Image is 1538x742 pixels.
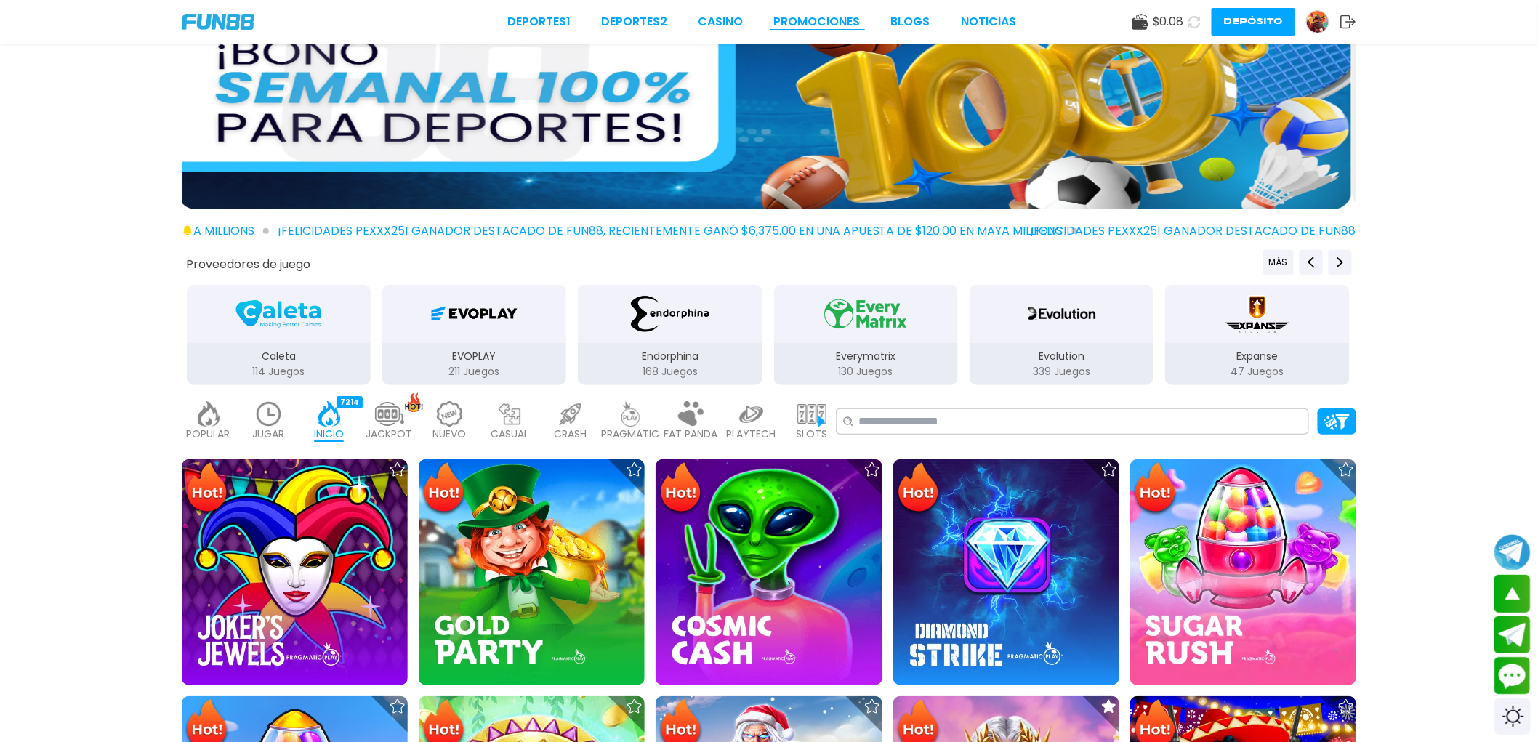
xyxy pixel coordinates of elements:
[181,283,377,387] button: Caleta
[187,427,230,442] p: POPULAR
[797,401,826,427] img: slots_light.webp
[405,392,423,412] img: hot
[496,401,525,427] img: casual_light.webp
[1165,349,1349,364] p: Expanse
[186,257,310,272] button: Proveedores de juego
[554,427,587,442] p: CRASH
[624,294,716,334] img: Endorphina
[382,364,566,379] p: 211 Juegos
[1153,13,1184,31] span: $ 0.08
[1132,461,1179,517] img: Hot
[1212,8,1295,36] button: Depósito
[375,401,404,427] img: jackpot_light.webp
[961,13,1016,31] a: NOTICIAS
[601,13,667,31] a: Deportes2
[315,401,344,427] img: home_active.webp
[768,283,964,387] button: Everymatrix
[737,401,766,427] img: playtech_light.webp
[657,461,704,517] img: Hot
[187,349,371,364] p: Caleta
[970,349,1153,364] p: Evolution
[433,427,467,442] p: NUEVO
[194,401,223,427] img: popular_light.webp
[507,13,571,31] a: Deportes1
[796,427,827,442] p: SLOTS
[377,283,572,387] button: EVOPLAY
[233,294,324,334] img: Caleta
[698,13,743,31] a: CASINO
[420,461,467,517] img: Hot
[314,427,344,442] p: INICIO
[1165,364,1349,379] p: 47 Juegos
[278,222,1078,240] span: ¡FELICIDADES pexxx25! GANADOR DESTACADO DE FUN88, RECIENTEMENTE GANÓ $6,375.00 EN UNA APUESTA DE ...
[1263,250,1294,275] button: Previous providers
[1021,294,1103,334] img: Evolution
[1494,657,1531,695] button: Contact customer service
[366,427,413,442] p: JACKPOT
[970,364,1153,379] p: 339 Juegos
[253,427,285,442] p: JUGAR
[891,13,930,31] a: BLOGS
[337,396,363,408] div: 7214
[656,459,882,685] img: Cosmic Cash
[774,349,958,364] p: Everymatrix
[1494,616,1531,654] button: Join telegram
[1494,533,1531,571] button: Join telegram channel
[254,401,283,427] img: recent_light.webp
[774,364,958,379] p: 130 Juegos
[774,13,861,31] a: Promociones
[602,427,660,442] p: PRAGMATIC
[677,401,706,427] img: fat_panda_light.webp
[182,459,408,685] img: Joker's Jewels
[1223,294,1292,334] img: Expanse
[578,364,762,379] p: 168 Juegos
[1300,250,1323,275] button: Previous providers
[182,14,254,30] img: Company Logo
[1306,10,1340,33] a: Avatar
[1130,459,1356,685] img: Sugar Rush
[664,427,718,442] p: FAT PANDA
[616,401,645,427] img: pragmatic_light.webp
[491,427,529,442] p: CASUAL
[1307,11,1329,33] img: Avatar
[187,364,371,379] p: 114 Juegos
[578,349,762,364] p: Endorphina
[893,459,1119,685] img: Diamond Strike
[419,459,645,685] img: Gold Party
[435,401,464,427] img: new_light.webp
[820,294,911,334] img: Everymatrix
[572,283,768,387] button: Endorphina
[428,294,520,334] img: EVOPLAY
[1494,698,1531,735] div: Switch theme
[727,427,776,442] p: PLAYTECH
[183,461,230,517] img: Hot
[1494,575,1531,613] button: scroll up
[556,401,585,427] img: crash_light.webp
[964,283,1159,387] button: Evolution
[382,349,566,364] p: EVOPLAY
[895,461,942,517] img: Hot
[1159,283,1355,387] button: Expanse
[1329,250,1352,275] button: Next providers
[1324,414,1350,430] img: Platform Filter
